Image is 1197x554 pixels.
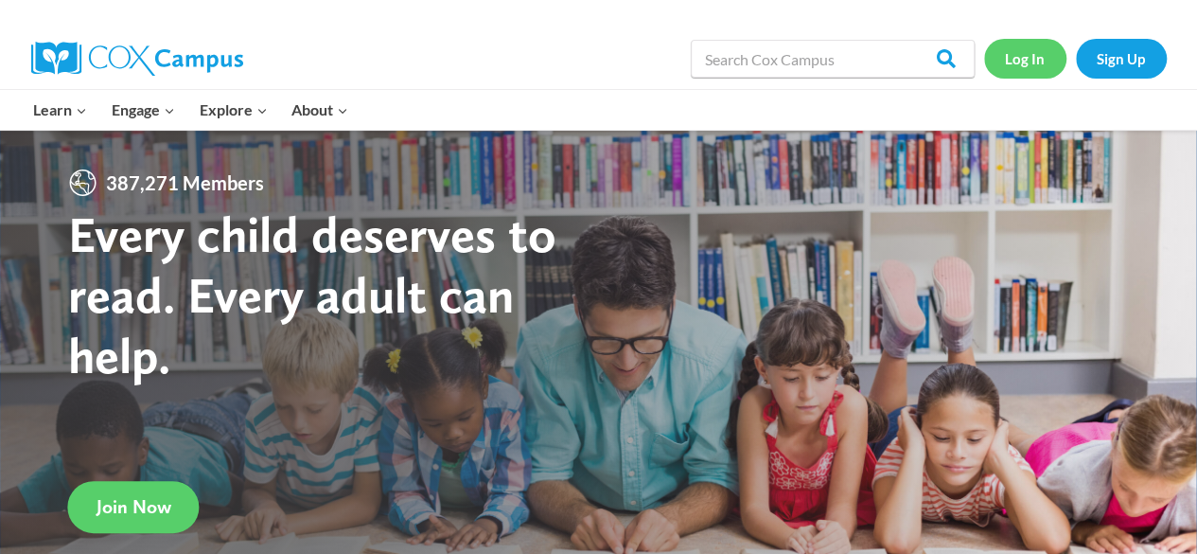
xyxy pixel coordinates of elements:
[691,40,975,78] input: Search Cox Campus
[187,90,280,130] button: Child menu of Explore
[68,481,200,533] a: Join Now
[22,90,100,130] button: Child menu of Learn
[22,90,361,130] nav: Primary Navigation
[1076,39,1167,78] a: Sign Up
[984,39,1066,78] a: Log In
[98,168,272,198] span: 387,271 Members
[984,39,1167,78] nav: Secondary Navigation
[279,90,361,130] button: Child menu of About
[31,42,243,76] img: Cox Campus
[99,90,187,130] button: Child menu of Engage
[97,495,171,518] span: Join Now
[68,204,556,384] strong: Every child deserves to read. Every adult can help.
